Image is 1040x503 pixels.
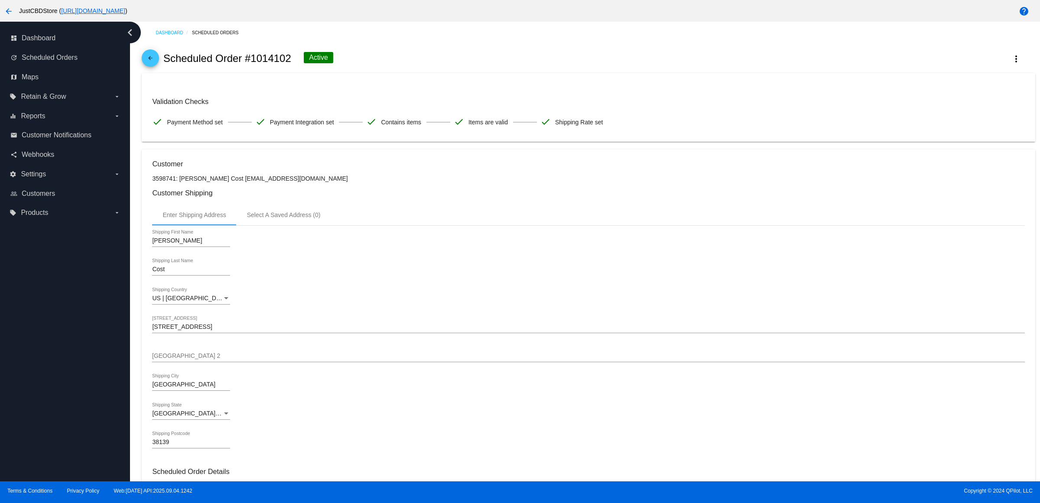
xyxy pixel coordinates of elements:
span: Customers [22,190,55,198]
span: Payment Integration set [270,113,334,131]
span: JustCBDStore ( ) [19,7,127,14]
i: share [10,151,17,158]
a: Dashboard [156,26,192,39]
span: US | [GEOGRAPHIC_DATA] [152,295,229,302]
span: Copyright © 2024 QPilot, LLC [527,488,1033,494]
i: local_offer [10,93,16,100]
span: Contains items [381,113,421,131]
i: settings [10,171,16,178]
span: Customer Notifications [22,131,91,139]
mat-icon: check [152,117,162,127]
mat-select: Shipping Country [152,295,230,302]
mat-icon: check [454,117,464,127]
h3: Customer Shipping [152,189,1024,197]
h3: Validation Checks [152,97,1024,106]
span: Settings [21,170,46,178]
span: Items are valid [468,113,508,131]
span: Payment Method set [167,113,222,131]
a: dashboard Dashboard [10,31,120,45]
input: Shipping Last Name [152,266,230,273]
input: Shipping Street 2 [152,353,1024,360]
i: map [10,74,17,81]
a: [URL][DOMAIN_NAME] [61,7,125,14]
h3: Customer [152,160,1024,168]
i: arrow_drop_down [114,113,120,120]
i: people_outline [10,190,17,197]
input: Shipping Street 1 [152,324,1024,331]
mat-icon: check [255,117,266,127]
mat-icon: arrow_back [3,6,14,16]
a: people_outline Customers [10,187,120,201]
a: update Scheduled Orders [10,51,120,65]
i: chevron_left [123,26,137,39]
div: Select A Saved Address (0) [247,211,321,218]
span: Dashboard [22,34,55,42]
div: Active [304,52,333,63]
input: Shipping City [152,381,230,388]
a: share Webhooks [10,148,120,162]
i: email [10,132,17,139]
a: Scheduled Orders [192,26,246,39]
span: Webhooks [22,151,54,159]
mat-select: Shipping State [152,410,230,417]
span: Products [21,209,48,217]
a: email Customer Notifications [10,128,120,142]
h2: Scheduled Order #1014102 [163,52,291,65]
input: Shipping Postcode [152,439,230,446]
a: Privacy Policy [67,488,100,494]
span: Retain & Grow [21,93,66,101]
a: map Maps [10,70,120,84]
span: Reports [21,112,45,120]
p: 3598741: [PERSON_NAME] Cost [EMAIL_ADDRESS][DOMAIN_NAME] [152,175,1024,182]
mat-icon: more_vert [1011,54,1021,64]
h3: Scheduled Order Details [152,467,1024,476]
i: local_offer [10,209,16,216]
i: equalizer [10,113,16,120]
div: Enter Shipping Address [162,211,226,218]
mat-icon: check [366,117,377,127]
span: Shipping Rate set [555,113,603,131]
mat-icon: help [1019,6,1029,16]
i: arrow_drop_down [114,93,120,100]
span: Scheduled Orders [22,54,78,62]
i: arrow_drop_down [114,209,120,216]
i: dashboard [10,35,17,42]
span: Maps [22,73,39,81]
mat-icon: check [540,117,551,127]
i: arrow_drop_down [114,171,120,178]
mat-icon: arrow_back [145,55,156,65]
a: Web:[DATE] API:2025.09.04.1242 [114,488,192,494]
input: Shipping First Name [152,237,230,244]
i: update [10,54,17,61]
span: [GEOGRAPHIC_DATA] | [US_STATE] [152,410,254,417]
a: Terms & Conditions [7,488,52,494]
